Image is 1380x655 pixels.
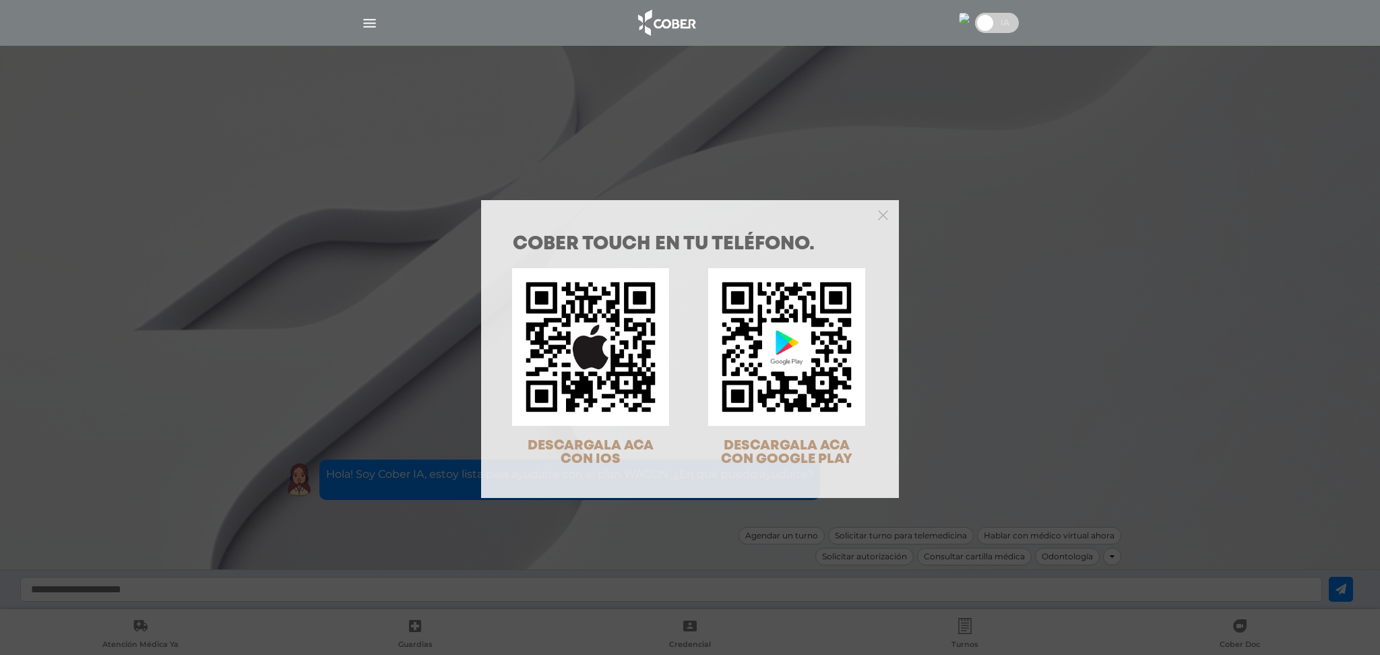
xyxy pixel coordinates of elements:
span: DESCARGALA ACA CON GOOGLE PLAY [721,439,852,466]
h1: COBER TOUCH en tu teléfono. [513,235,867,254]
img: qr-code [512,268,669,425]
button: Close [878,208,888,220]
span: DESCARGALA ACA CON IOS [528,439,654,466]
img: qr-code [708,268,865,425]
